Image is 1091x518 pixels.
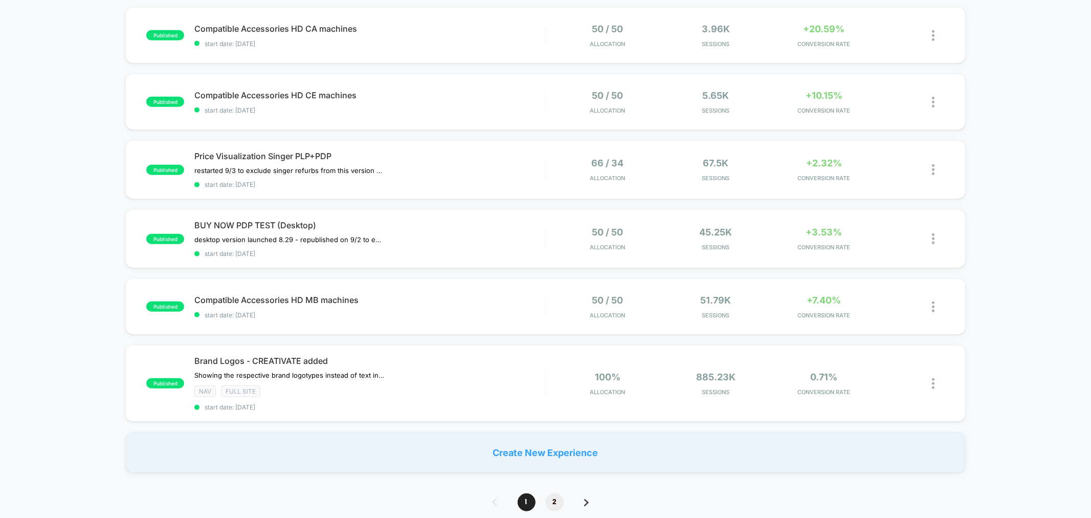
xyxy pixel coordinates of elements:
[932,97,934,107] img: close
[806,227,842,238] span: +3.53%
[807,295,841,306] span: +7.40%
[146,301,184,312] span: published
[590,244,626,251] span: Allocation
[811,372,838,382] span: 0.71%
[592,24,624,34] span: 50 / 50
[194,90,545,100] span: Compatible Accessories HD CE machines
[932,30,934,41] img: close
[772,40,876,48] span: CONVERSION RATE
[664,389,768,396] span: Sessions
[932,301,934,312] img: close
[664,312,768,319] span: Sessions
[194,181,545,188] span: start date: [DATE]
[696,372,736,382] span: 885.23k
[772,107,876,114] span: CONVERSION RATE
[125,432,965,473] div: Create New Experience
[590,107,626,114] span: Allocation
[590,312,626,319] span: Allocation
[804,24,845,34] span: +20.59%
[592,227,624,238] span: 50 / 50
[590,175,626,182] span: Allocation
[146,165,184,175] span: published
[146,30,184,40] span: published
[194,356,545,366] span: Brand Logos - CREATIVATE added
[194,166,384,175] span: restarted 9/3 to exclude singer refurbs from this version of the test
[194,220,545,230] span: BUY NOW PDP TEST (Desktop)
[664,107,768,114] span: Sessions
[772,175,876,182] span: CONVERSION RATE
[146,378,184,389] span: published
[592,90,624,101] span: 50 / 50
[518,493,536,511] span: 1
[664,40,768,48] span: Sessions
[806,90,842,101] span: +10.15%
[932,233,934,244] img: close
[146,234,184,244] span: published
[806,158,842,168] span: +2.32%
[194,371,384,379] span: Showing the respective brand logotypes instead of text in tabs
[194,311,545,319] span: start date: [DATE]
[595,372,620,382] span: 100%
[701,295,731,306] span: 51.79k
[584,499,589,506] img: pagination forward
[932,164,934,175] img: close
[194,385,216,397] span: NAV
[703,90,729,101] span: 5.65k
[932,378,934,389] img: close
[664,175,768,182] span: Sessions
[194,151,545,161] span: Price Visualization Singer PLP+PDP
[772,244,876,251] span: CONVERSION RATE
[194,235,384,244] span: desktop version launched 8.29﻿ - republished on 9/2 to ensure OOS products dont show the buy now ...
[702,24,730,34] span: 3.96k
[703,158,729,168] span: 67.5k
[590,40,626,48] span: Allocation
[546,493,564,511] span: 2
[592,295,624,306] span: 50 / 50
[592,158,624,168] span: 66 / 34
[221,385,260,397] span: Full site
[194,106,545,114] span: start date: [DATE]
[194,403,545,411] span: start date: [DATE]
[590,389,626,396] span: Allocation
[146,97,184,107] span: published
[194,40,545,48] span: start date: [DATE]
[664,244,768,251] span: Sessions
[194,24,545,34] span: Compatible Accessories HD CA machines
[772,312,876,319] span: CONVERSION RATE
[772,389,876,396] span: CONVERSION RATE
[194,250,545,257] span: start date: [DATE]
[700,227,732,238] span: 45.25k
[194,295,545,305] span: Compatible Accessories HD MB machines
